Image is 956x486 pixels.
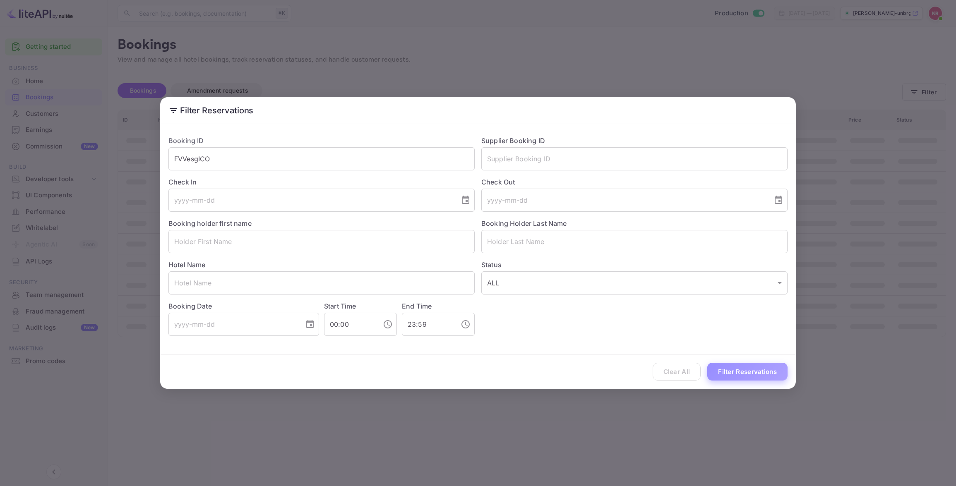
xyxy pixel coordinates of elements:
[380,316,396,333] button: Choose time, selected time is 12:00 AM
[770,192,787,208] button: Choose date
[481,189,767,212] input: yyyy-mm-dd
[168,230,475,253] input: Holder First Name
[481,271,788,294] div: ALL
[457,316,474,333] button: Choose time, selected time is 11:59 PM
[168,189,454,212] input: yyyy-mm-dd
[481,177,788,187] label: Check Out
[168,261,206,269] label: Hotel Name
[168,147,475,170] input: Booking ID
[457,192,474,208] button: Choose date
[168,136,204,145] label: Booking ID
[168,313,298,336] input: yyyy-mm-dd
[402,302,432,310] label: End Time
[168,271,475,294] input: Hotel Name
[402,313,454,336] input: hh:mm
[324,313,376,336] input: hh:mm
[168,177,475,187] label: Check In
[160,97,796,124] h2: Filter Reservations
[168,219,252,227] label: Booking holder first name
[481,147,788,170] input: Supplier Booking ID
[707,363,788,381] button: Filter Reservations
[481,260,788,270] label: Status
[481,219,567,227] label: Booking Holder Last Name
[324,302,356,310] label: Start Time
[481,136,545,145] label: Supplier Booking ID
[302,316,318,333] button: Choose date
[168,301,319,311] label: Booking Date
[481,230,788,253] input: Holder Last Name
